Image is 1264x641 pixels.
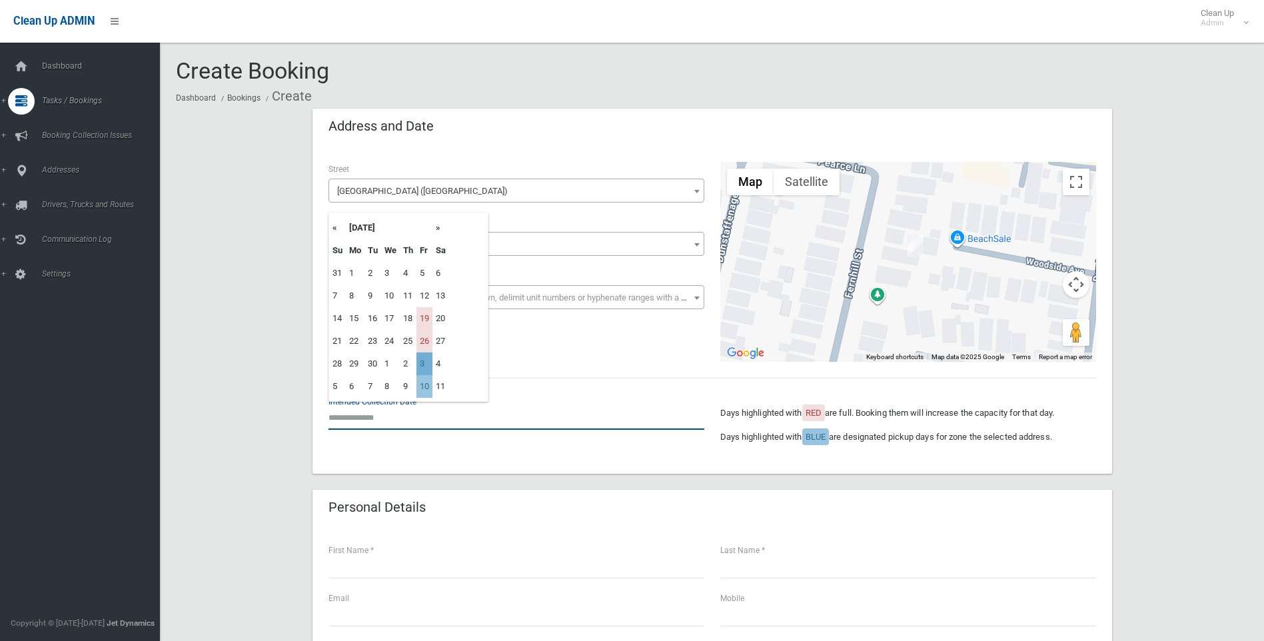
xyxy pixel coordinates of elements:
td: 24 [381,330,400,352]
td: 10 [381,285,400,307]
th: [DATE] [346,217,432,239]
td: 17 [381,307,400,330]
a: Open this area in Google Maps (opens a new window) [724,344,768,362]
td: 28 [329,352,346,375]
button: Map camera controls [1063,271,1089,298]
span: 11 [328,232,704,256]
td: 3 [416,352,432,375]
td: 8 [346,285,364,307]
span: BLUE [806,432,826,442]
td: 5 [329,375,346,398]
th: Tu [364,239,381,262]
td: 11 [432,375,449,398]
span: Clean Up ADMIN [13,15,95,27]
td: 14 [329,307,346,330]
button: Toggle fullscreen view [1063,169,1089,195]
span: Communication Log [38,235,170,244]
td: 7 [364,375,381,398]
span: Addresses [38,165,170,175]
a: Report a map error [1039,353,1092,360]
small: Admin [1201,18,1234,28]
span: RED [806,408,822,418]
td: 22 [346,330,364,352]
td: 11 [400,285,416,307]
td: 21 [329,330,346,352]
td: 4 [432,352,449,375]
header: Personal Details [313,494,442,520]
span: Map data ©2025 Google [932,353,1004,360]
td: 25 [400,330,416,352]
td: 13 [432,285,449,307]
span: Clean Up [1194,8,1247,28]
span: Fernhill Street (HURLSTONE PARK 2193) [328,179,704,203]
th: Fr [416,239,432,262]
td: 30 [364,352,381,375]
p: Days highlighted with are designated pickup days for zone the selected address. [720,429,1096,445]
td: 1 [381,352,400,375]
span: Select the unit number from the dropdown, delimit unit numbers or hyphenate ranges with a comma [337,293,710,303]
button: Keyboard shortcuts [866,352,924,362]
img: Google [724,344,768,362]
td: 31 [329,262,346,285]
span: Booking Collection Issues [38,131,170,140]
span: Settings [38,269,170,279]
span: Dashboard [38,61,170,71]
th: We [381,239,400,262]
th: Th [400,239,416,262]
span: Copyright © [DATE]-[DATE] [11,618,105,628]
button: Drag Pegman onto the map to open Street View [1063,319,1089,346]
a: Terms (opens in new tab) [1012,353,1031,360]
span: Create Booking [176,57,329,84]
div: 11 Fernhill Street, HURLSTONE PARK NSW 2193 [908,235,924,257]
td: 16 [364,307,381,330]
td: 5 [416,262,432,285]
strong: Jet Dynamics [107,618,155,628]
td: 6 [432,262,449,285]
span: Tasks / Bookings [38,96,170,105]
th: Sa [432,239,449,262]
td: 23 [364,330,381,352]
header: Address and Date [313,113,450,139]
td: 8 [381,375,400,398]
td: 10 [416,375,432,398]
li: Create [263,84,312,109]
td: 29 [346,352,364,375]
td: 27 [432,330,449,352]
p: Days highlighted with are full. Booking them will increase the capacity for that day. [720,405,1096,421]
th: » [432,217,449,239]
td: 19 [416,307,432,330]
td: 12 [416,285,432,307]
span: 11 [332,235,701,254]
th: Su [329,239,346,262]
td: 26 [416,330,432,352]
a: Dashboard [176,93,216,103]
td: 4 [400,262,416,285]
button: Show satellite imagery [774,169,840,195]
td: 15 [346,307,364,330]
button: Show street map [727,169,774,195]
td: 2 [364,262,381,285]
td: 3 [381,262,400,285]
th: « [329,217,346,239]
td: 20 [432,307,449,330]
td: 1 [346,262,364,285]
td: 2 [400,352,416,375]
span: Drivers, Trucks and Routes [38,200,170,209]
span: Fernhill Street (HURLSTONE PARK 2193) [332,182,701,201]
td: 9 [364,285,381,307]
td: 9 [400,375,416,398]
a: Bookings [227,93,261,103]
th: Mo [346,239,364,262]
td: 6 [346,375,364,398]
td: 18 [400,307,416,330]
td: 7 [329,285,346,307]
